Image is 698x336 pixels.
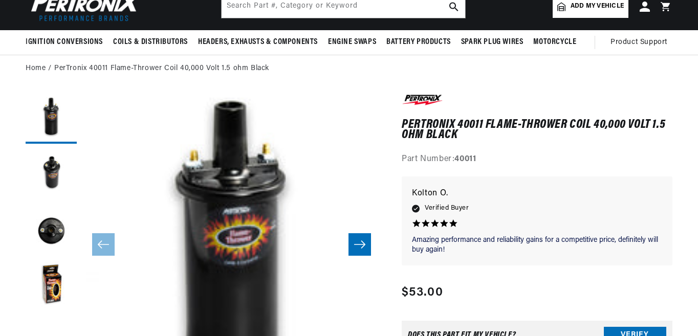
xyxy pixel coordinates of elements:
[386,37,451,48] span: Battery Products
[528,30,581,54] summary: Motorcycle
[92,233,115,256] button: Slide left
[412,235,662,255] p: Amazing performance and reliability gains for a competitive price, definitely will buy again!
[108,30,193,54] summary: Coils & Distributors
[323,30,381,54] summary: Engine Swaps
[26,30,108,54] summary: Ignition Conversions
[26,93,77,144] button: Load image 1 in gallery view
[113,37,188,48] span: Coils & Distributors
[348,233,371,256] button: Slide right
[402,120,672,141] h1: PerTronix 40011 Flame-Thrower Coil 40,000 Volt 1.5 ohm Black
[381,30,456,54] summary: Battery Products
[26,63,46,74] a: Home
[456,30,529,54] summary: Spark Plug Wires
[198,37,318,48] span: Headers, Exhausts & Components
[412,187,662,201] p: Kolton O.
[610,30,672,55] summary: Product Support
[26,37,103,48] span: Ignition Conversions
[26,63,672,74] nav: breadcrumbs
[193,30,323,54] summary: Headers, Exhausts & Components
[328,37,376,48] span: Engine Swaps
[402,153,672,166] div: Part Number:
[454,155,476,163] strong: 40011
[402,283,443,302] span: $53.00
[610,37,667,48] span: Product Support
[461,37,523,48] span: Spark Plug Wires
[571,2,624,11] span: Add my vehicle
[26,149,77,200] button: Load image 2 in gallery view
[26,261,77,312] button: Load image 4 in gallery view
[26,205,77,256] button: Load image 3 in gallery view
[425,203,469,214] span: Verified Buyer
[533,37,576,48] span: Motorcycle
[54,63,269,74] a: PerTronix 40011 Flame-Thrower Coil 40,000 Volt 1.5 ohm Black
